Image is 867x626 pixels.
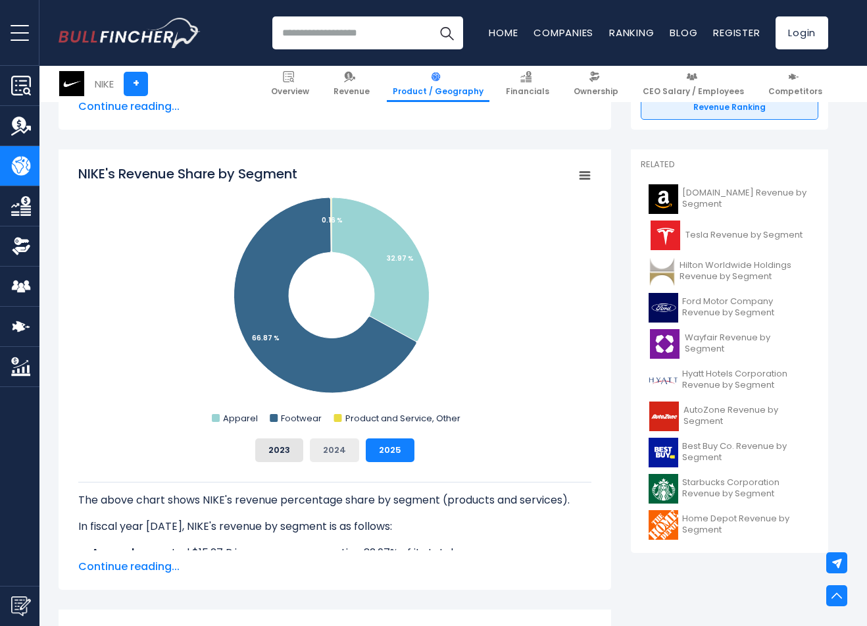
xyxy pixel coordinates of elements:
tspan: 0.16 % [322,215,343,225]
img: H logo [649,365,678,395]
a: + [124,72,148,96]
text: Apparel [223,412,258,425]
span: Wayfair Revenue by Segment [685,332,810,355]
span: Hyatt Hotels Corporation Revenue by Segment [682,369,810,391]
span: Ford Motor Company Revenue by Segment [682,296,810,319]
img: W logo [649,329,681,359]
img: AMZN logo [649,184,678,214]
span: CEO Salary / Employees [643,86,744,97]
a: Financials [500,66,555,102]
span: Product / Geography [393,86,483,97]
b: Apparel [91,545,134,560]
a: Overview [265,66,315,102]
img: TSLA logo [649,221,681,250]
img: BBY logo [649,438,678,467]
a: Home [489,26,518,39]
div: NIKE [95,76,114,91]
img: HD logo [649,510,678,540]
a: Competitors [762,66,828,102]
a: Companies [533,26,593,39]
a: Revenue [328,66,376,102]
img: HLT logo [649,257,676,286]
img: SBUX logo [649,474,678,504]
a: [DOMAIN_NAME] Revenue by Segment [641,181,818,217]
p: In fiscal year [DATE], NIKE's revenue by segment is as follows: [78,519,591,535]
a: Ranking [609,26,654,39]
span: [DOMAIN_NAME] Revenue by Segment [682,188,810,210]
a: Go to homepage [59,18,200,48]
img: F logo [649,293,678,323]
tspan: 32.97 % [387,253,414,263]
a: Best Buy Co. Revenue by Segment [641,434,818,471]
a: Ownership [568,66,624,102]
button: 2024 [310,438,359,462]
img: AZO logo [649,402,680,431]
span: Hilton Worldwide Holdings Revenue by Segment [680,260,810,282]
a: Ford Motor Company Revenue by Segment [641,290,818,326]
a: Login [776,16,828,49]
tspan: 66.87 % [252,333,280,343]
text: Footwear [281,412,322,425]
span: Home Depot Revenue by Segment [682,513,810,536]
a: Hyatt Hotels Corporation Revenue by Segment [641,362,818,398]
span: Overview [271,86,309,97]
button: 2025 [366,438,414,462]
text: Product and Service, Other [345,412,460,425]
span: Revenue [334,86,370,97]
span: AutoZone Revenue by Segment [683,405,810,427]
span: Ownership [574,86,618,97]
a: Starbucks Corporation Revenue by Segment [641,471,818,507]
span: Financials [506,86,549,97]
a: Revenue Ranking [641,95,818,120]
span: Continue reading... [78,99,591,115]
img: NKE logo [59,71,84,96]
a: Tesla Revenue by Segment [641,217,818,253]
span: Continue reading... [78,559,591,575]
button: Search [430,16,463,49]
a: Product / Geography [387,66,489,102]
a: Home Depot Revenue by Segment [641,507,818,543]
p: The above chart shows NIKE's revenue percentage share by segment (products and services). [78,492,591,508]
tspan: NIKE's Revenue Share by Segment [78,165,297,183]
a: AutoZone Revenue by Segment [641,398,818,434]
a: Register [713,26,760,39]
img: Ownership [11,236,31,256]
a: CEO Salary / Employees [637,66,750,102]
a: Wayfair Revenue by Segment [641,326,818,362]
p: Related [641,159,818,170]
a: Blog [670,26,697,39]
button: 2023 [255,438,303,462]
span: Competitors [768,86,822,97]
img: Bullfincher logo [59,18,201,48]
a: Hilton Worldwide Holdings Revenue by Segment [641,253,818,290]
span: Starbucks Corporation Revenue by Segment [682,477,810,500]
span: Best Buy Co. Revenue by Segment [682,441,810,463]
span: Tesla Revenue by Segment [685,230,803,241]
svg: NIKE's Revenue Share by Segment [78,165,591,428]
li: generated $15.27 B in revenue, representing 32.97% of its total revenue. [78,545,591,561]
